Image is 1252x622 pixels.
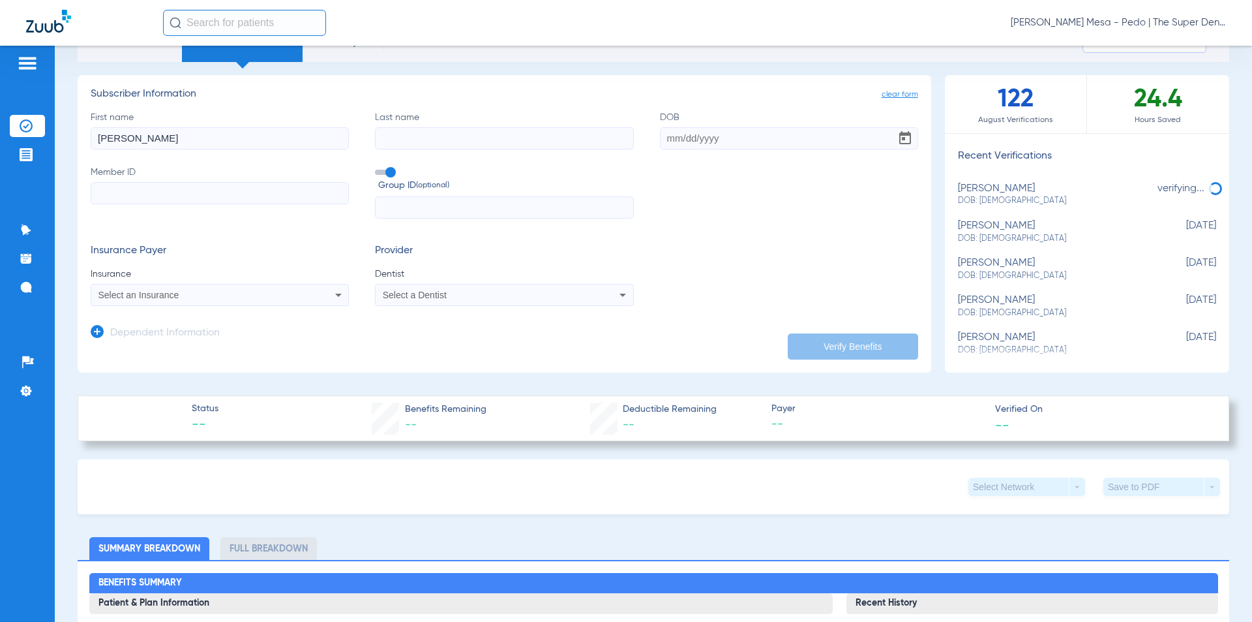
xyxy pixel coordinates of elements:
button: Open calendar [892,125,918,151]
span: DOB: [DEMOGRAPHIC_DATA] [958,270,1151,282]
span: Deductible Remaining [623,403,717,416]
span: verifying... [1157,183,1204,194]
span: -- [623,419,634,431]
span: Insurance [91,268,349,281]
li: Full Breakdown [220,537,317,560]
span: Select an Insurance [98,290,179,300]
img: Search Icon [170,17,181,29]
iframe: Chat Widget [1187,559,1252,622]
h3: Patient & Plan Information [89,593,833,614]
h3: Recent History [846,593,1218,614]
input: Last name [375,127,633,149]
span: -- [405,419,417,431]
span: Benefits Remaining [405,403,486,416]
div: [PERSON_NAME] [958,294,1151,319]
div: [PERSON_NAME] [958,257,1151,281]
img: hamburger-icon [17,55,38,71]
h3: Dependent Information [110,327,220,340]
span: [DATE] [1151,332,1216,356]
span: DOB: [DEMOGRAPHIC_DATA] [958,195,1151,207]
span: -- [995,418,1009,431]
h3: Recent Verifications [945,150,1229,163]
span: Group ID [378,179,633,193]
h3: Subscriber Information [91,88,918,101]
span: DOB: [DEMOGRAPHIC_DATA] [958,233,1151,245]
div: 122 [945,75,1087,133]
button: Verify Benefits [788,334,918,360]
span: Dentist [375,268,633,281]
input: Search for patients [163,10,326,36]
span: Payer [771,402,984,416]
h3: Insurance Payer [91,245,349,258]
img: Zuub Logo [26,10,71,33]
input: Member ID [91,182,349,204]
span: DOB: [DEMOGRAPHIC_DATA] [958,307,1151,319]
span: Status [192,402,218,416]
span: August Verifications [945,114,1086,127]
div: 24.4 [1087,75,1229,133]
div: [PERSON_NAME] [958,183,1151,207]
span: -- [192,416,218,435]
span: [DATE] [1151,294,1216,319]
h3: Provider [375,245,633,258]
label: DOB [660,111,918,149]
span: -- [771,416,984,433]
label: First name [91,111,349,149]
label: Member ID [91,166,349,219]
span: DOB: [DEMOGRAPHIC_DATA] [958,345,1151,356]
span: Select a Dentist [383,290,447,300]
h2: Benefits Summary [89,573,1218,594]
span: [PERSON_NAME] Mesa - Pedo | The Super Dentists [1011,16,1226,29]
span: [DATE] [1151,257,1216,281]
label: Last name [375,111,633,149]
span: [DATE] [1151,220,1216,244]
small: (optional) [416,179,449,193]
div: [PERSON_NAME] [958,332,1151,356]
input: DOBOpen calendar [660,127,918,149]
li: Summary Breakdown [89,537,209,560]
span: Hours Saved [1087,114,1229,127]
span: Verified On [995,403,1208,416]
span: clear form [882,88,918,101]
input: First name [91,127,349,149]
div: [PERSON_NAME] [958,220,1151,244]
